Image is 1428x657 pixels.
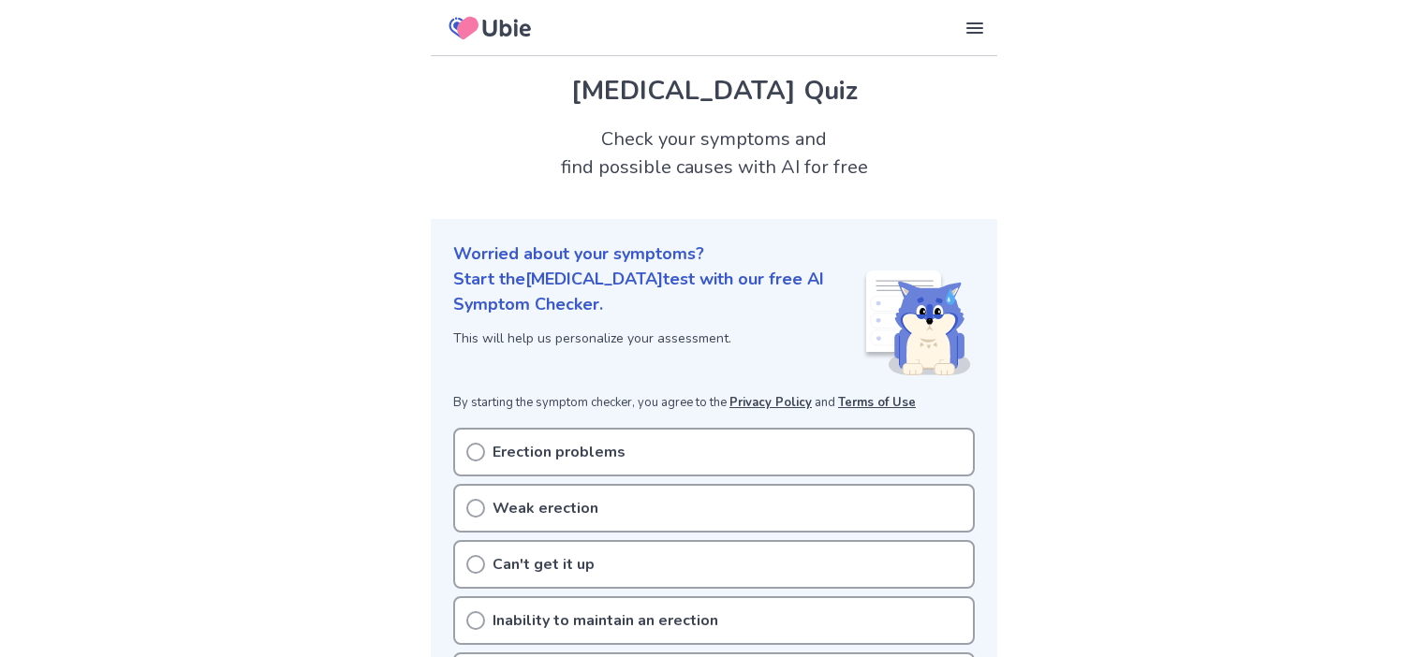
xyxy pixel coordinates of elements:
[431,125,997,182] h2: Check your symptoms and find possible causes with AI for free
[729,394,812,411] a: Privacy Policy
[453,328,862,348] p: This will help us personalize your assessment.
[493,497,598,519] p: Weak erection
[493,609,718,632] p: Inability to maintain an erection
[453,267,862,317] p: Start the [MEDICAL_DATA] test with our free AI Symptom Checker.
[453,241,975,267] p: Worried about your symptoms?
[493,441,626,463] p: Erection problems
[838,394,916,411] a: Terms of Use
[453,394,975,413] p: By starting the symptom checker, you agree to the and
[493,553,595,576] p: Can't get it up
[862,270,971,375] img: Shiba
[453,71,975,110] h1: [MEDICAL_DATA] Quiz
